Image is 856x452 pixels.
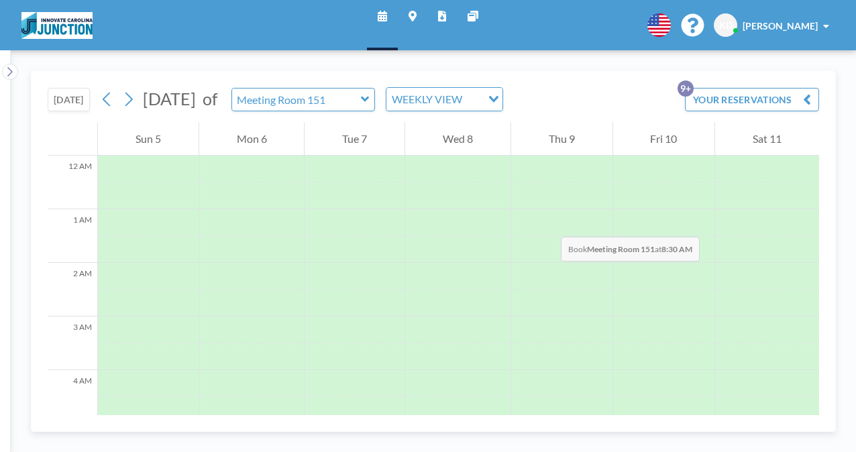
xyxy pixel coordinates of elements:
[511,122,612,156] div: Thu 9
[203,89,217,109] span: of
[405,122,511,156] div: Wed 8
[466,91,480,108] input: Search for option
[678,80,694,97] p: 9+
[199,122,305,156] div: Mon 6
[587,244,655,254] b: Meeting Room 151
[389,91,465,108] span: WEEKLY VIEW
[561,237,700,262] span: Book at
[743,20,818,32] span: [PERSON_NAME]
[143,89,196,109] span: [DATE]
[48,156,97,209] div: 12 AM
[98,122,199,156] div: Sun 5
[48,88,90,111] button: [DATE]
[21,12,93,39] img: organization-logo
[48,209,97,263] div: 1 AM
[48,370,97,424] div: 4 AM
[48,263,97,317] div: 2 AM
[715,122,819,156] div: Sat 11
[685,88,819,111] button: YOUR RESERVATIONS9+
[386,88,502,111] div: Search for option
[232,89,361,111] input: Meeting Room 151
[305,122,405,156] div: Tue 7
[48,317,97,370] div: 3 AM
[719,19,733,32] span: KD
[613,122,715,156] div: Fri 10
[661,244,692,254] b: 8:30 AM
